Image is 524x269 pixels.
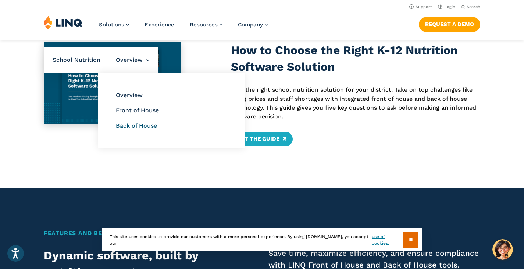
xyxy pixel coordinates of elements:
[99,21,124,28] span: Solutions
[190,21,218,28] span: Resources
[231,85,480,121] p: Find the right school nutrition solution for your district. Take on top challenges like rising pr...
[372,233,403,247] a: use of cookies.
[461,4,480,10] button: Open Search Bar
[116,122,157,129] a: Back of House
[438,4,455,9] a: Login
[99,15,268,40] nav: Primary Navigation
[99,21,129,28] a: Solutions
[44,229,480,238] h2: Features and Benefits
[419,17,480,32] a: Request a Demo
[44,15,83,29] img: LINQ | K‑12 Software
[116,107,159,114] a: Front of House
[145,21,174,28] a: Experience
[238,21,268,28] a: Company
[467,4,480,9] span: Search
[419,15,480,32] nav: Button Navigation
[53,56,108,64] span: School Nutrition
[231,132,292,146] a: Get the Guide
[231,42,480,75] h3: How to Choose the Right K-12 Nutrition Software Solution
[108,47,149,73] li: Overview
[44,42,181,124] img: Nutrition Buyers Guide Thumbnail
[190,21,222,28] a: Resources
[492,239,513,260] button: Hello, have a question? Let’s chat.
[102,228,422,251] div: This site uses cookies to provide our customers with a more personal experience. By using [DOMAIN...
[238,21,263,28] span: Company
[409,4,432,9] a: Support
[116,92,143,99] a: Overview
